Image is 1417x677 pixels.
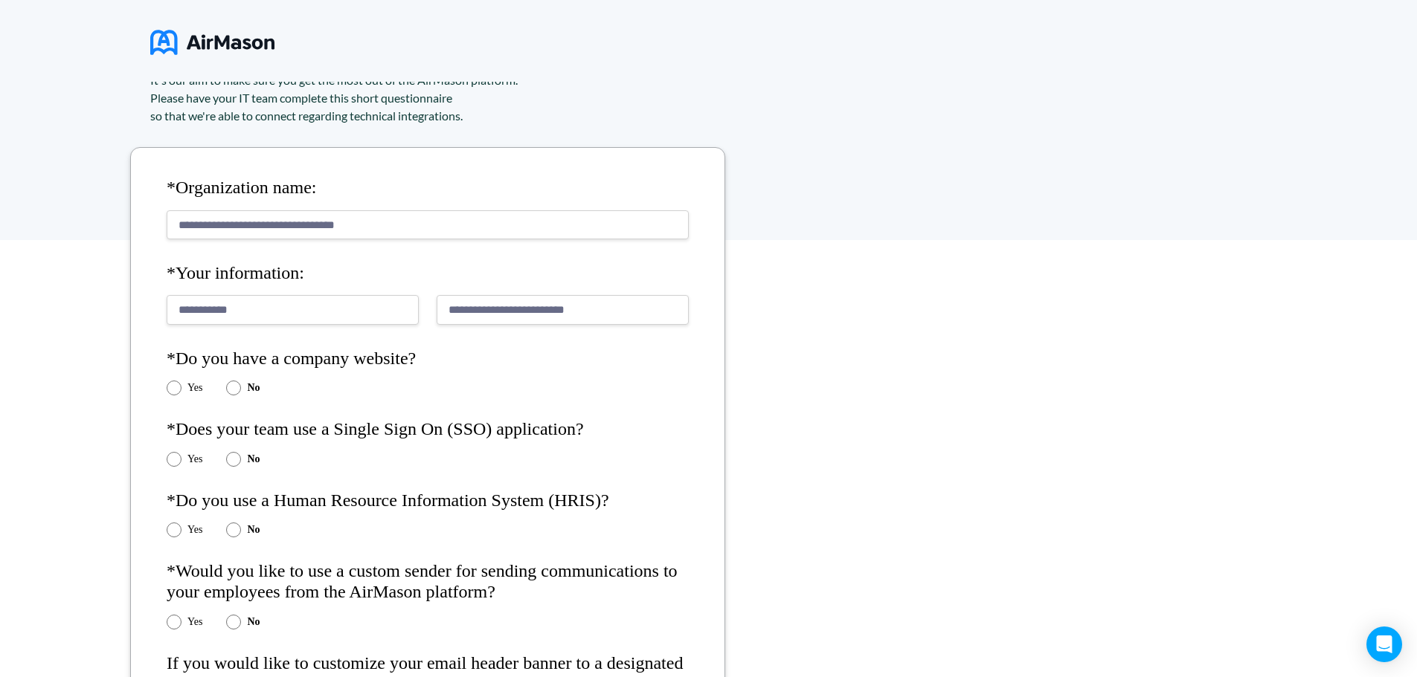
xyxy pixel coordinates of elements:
[187,382,202,394] label: Yes
[247,616,260,628] label: No
[247,453,260,465] label: No
[187,453,202,465] label: Yes
[150,107,760,125] div: so that we're able to connect regarding technical integrations.
[247,382,260,394] label: No
[150,24,274,61] img: logo
[167,263,689,284] h4: *Your information:
[187,616,202,628] label: Yes
[247,524,260,536] label: No
[187,524,202,536] label: Yes
[167,349,689,369] h4: *Do you have a company website?
[1366,626,1402,662] div: Open Intercom Messenger
[167,178,689,198] h4: *Organization name:
[167,419,689,440] h4: *Does your team use a Single Sign On (SSO) application?
[150,89,760,107] div: Please have your IT team complete this short questionnaire
[167,490,689,511] h4: *Do you use a Human Resource Information System (HRIS)?
[167,561,689,602] h4: *Would you like to use a custom sender for sending communications to your employees from the AirM...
